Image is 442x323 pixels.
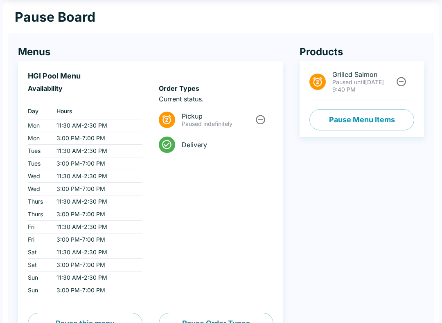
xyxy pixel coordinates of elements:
p: Paused indefinitely [182,120,254,128]
span: Grilled Salmon [332,70,395,79]
td: 3:00 PM - 7:00 PM [50,284,142,297]
td: 3:00 PM - 7:00 PM [50,157,142,170]
td: Sun [28,284,50,297]
h1: Pause Board [15,9,95,25]
button: Pause Menu Items [309,109,414,130]
td: 3:00 PM - 7:00 PM [50,233,142,246]
td: 11:30 AM - 2:30 PM [50,246,142,259]
td: Thurs [28,208,50,221]
td: 11:30 AM - 2:30 PM [50,271,142,284]
p: [DATE] 9:40 PM [332,79,395,93]
td: Thurs [28,195,50,208]
td: 11:30 AM - 2:30 PM [50,145,142,157]
td: 3:00 PM - 7:00 PM [50,208,142,221]
p: ‏ [28,95,142,103]
td: Mon [28,132,50,145]
td: Wed [28,170,50,183]
td: Mon [28,119,50,132]
span: Paused until [332,79,365,85]
td: 3:00 PM - 7:00 PM [50,183,142,195]
h4: Menus [18,46,283,58]
td: 11:30 AM - 2:30 PM [50,221,142,233]
th: Day [28,103,50,119]
td: Tues [28,145,50,157]
td: 11:30 AM - 2:30 PM [50,195,142,208]
span: Delivery [182,141,267,149]
button: Unpause [394,74,409,89]
td: Sun [28,271,50,284]
td: Sat [28,259,50,271]
h4: Products [300,46,424,58]
td: Wed [28,183,50,195]
td: Fri [28,233,50,246]
td: Tues [28,157,50,170]
td: 11:30 AM - 2:30 PM [50,119,142,132]
span: Pickup [182,112,254,120]
td: Sat [28,246,50,259]
td: 3:00 PM - 7:00 PM [50,132,142,145]
th: Hours [50,103,142,119]
p: Current status. [159,95,273,103]
h6: Availability [28,84,142,92]
td: 3:00 PM - 7:00 PM [50,259,142,271]
h6: Order Types [159,84,273,92]
button: Unpause [253,112,268,127]
td: 11:30 AM - 2:30 PM [50,170,142,183]
td: Fri [28,221,50,233]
